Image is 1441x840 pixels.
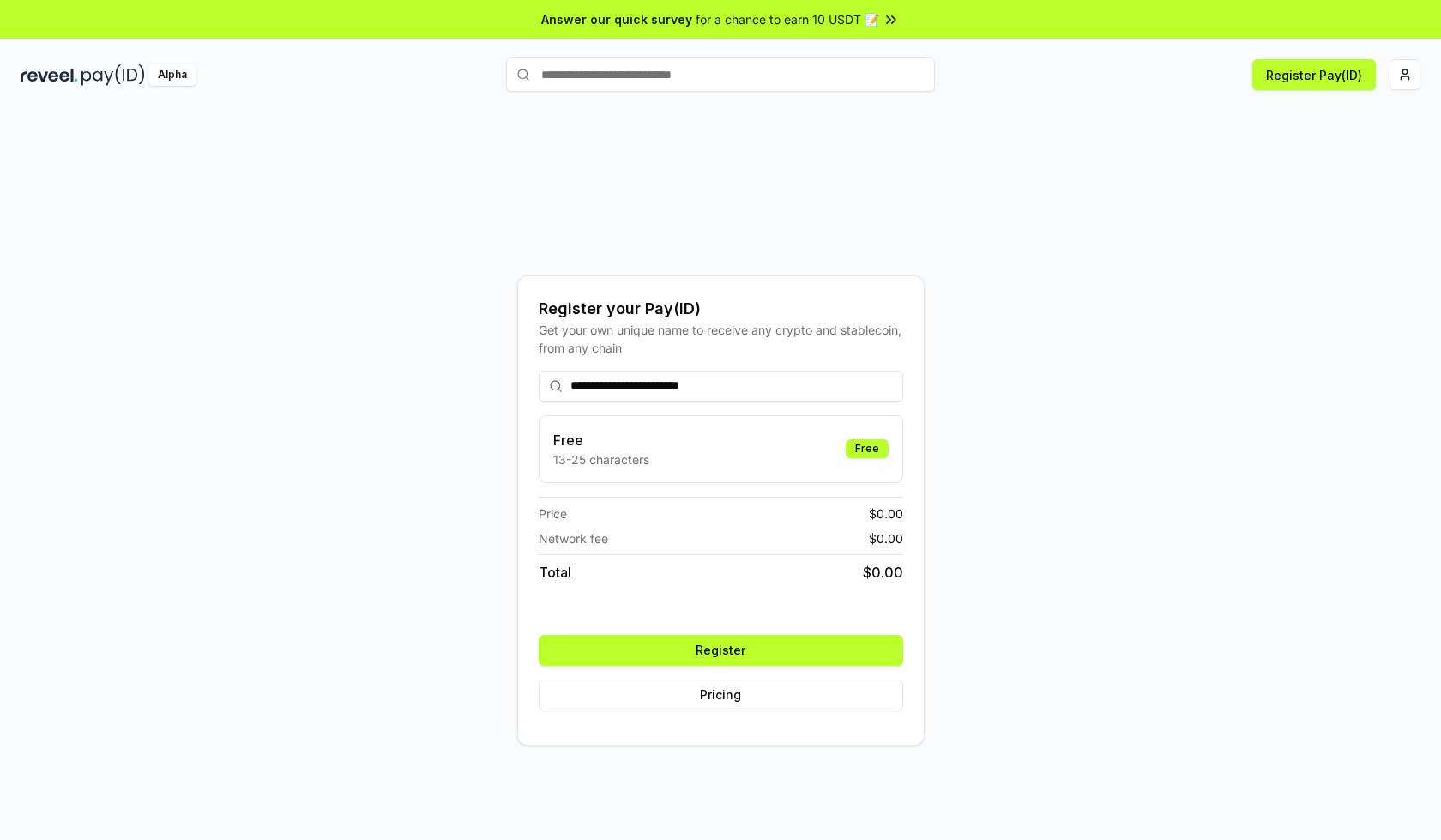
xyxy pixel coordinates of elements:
h3: Free [553,430,649,450]
button: Register [539,635,903,666]
p: 13-25 characters [553,450,649,468]
div: Free [846,439,889,458]
span: for a chance to earn 10 USDT 📝 [696,10,879,28]
span: Total [539,562,571,583]
span: $ 0.00 [863,562,903,583]
img: reveel_dark [21,64,78,86]
img: pay_id [81,64,145,86]
button: Register Pay(ID) [1252,59,1376,90]
span: $ 0.00 [869,529,903,547]
span: Price [539,505,567,523]
button: Pricing [539,680,903,710]
span: Answer our quick survey [541,10,692,28]
div: Alpha [148,64,196,86]
span: $ 0.00 [869,505,903,523]
div: Register your Pay(ID) [539,297,903,321]
span: Network fee [539,529,608,547]
div: Get your own unique name to receive any crypto and stablecoin, from any chain [539,321,903,357]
